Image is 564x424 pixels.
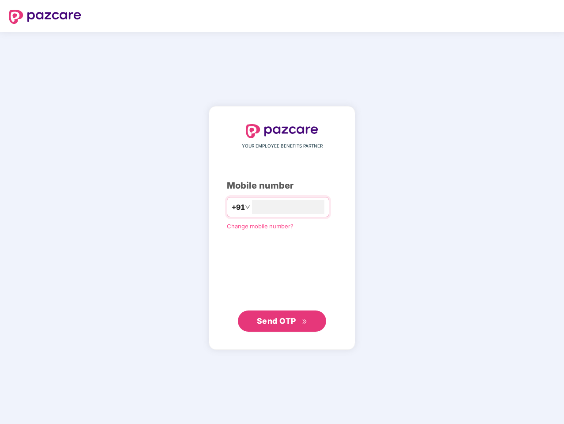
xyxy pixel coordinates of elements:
[232,202,245,213] span: +91
[242,143,323,150] span: YOUR EMPLOYEE BENEFITS PARTNER
[246,124,318,138] img: logo
[9,10,81,24] img: logo
[227,223,293,230] a: Change mobile number?
[257,316,296,326] span: Send OTP
[227,179,337,193] div: Mobile number
[238,310,326,332] button: Send OTPdouble-right
[302,319,308,325] span: double-right
[245,204,250,210] span: down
